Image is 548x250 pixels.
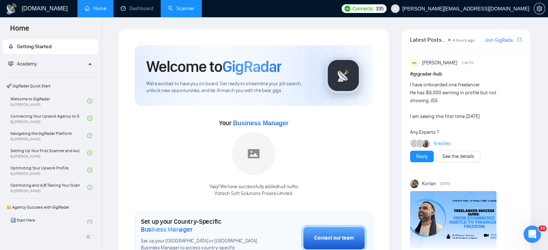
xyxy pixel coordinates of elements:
[538,226,547,231] span: 10
[534,3,545,14] button: setting
[209,183,298,197] div: Yaay! We have successfully added null null to
[422,59,457,67] span: [PERSON_NAME]
[86,233,93,240] span: double-left
[344,6,350,12] img: upwork-logo.png
[314,234,354,242] div: Contact our team
[352,5,374,13] span: Connects:
[10,162,87,178] a: Optimizing Your Upwork ProfileBy[PERSON_NAME]
[453,38,475,43] span: 4 hours ago
[10,128,87,144] a: Navigating the GigRadar PlatformBy[PERSON_NAME]
[436,151,480,162] button: See the details
[6,3,17,15] img: logo
[209,190,298,197] p: Viztech Soft Solutions Private Limited .
[410,81,499,136] div: I have onboarded one freelancer He has $9,000 earning in profile but not showing JSS I am seeing ...
[462,60,474,66] span: 2:38 PM
[3,79,97,93] span: 🚀 GigRadar Quick Start
[4,23,35,38] span: Home
[410,191,496,249] img: F09H8TEEYJG-Anthony%20James.png
[433,140,450,147] a: 4replies
[325,58,361,94] img: gigradar-logo.png
[422,140,430,147] img: Mariia Heshka
[17,44,52,50] span: Getting Started
[8,44,13,49] span: rocket
[233,119,288,127] span: Business Manager
[232,132,275,175] img: placeholder.png
[517,37,522,42] span: export
[10,93,87,109] a: Welcome to GigRadarBy[PERSON_NAME]
[17,61,37,67] span: Academy
[440,181,450,187] span: [DATE]
[416,153,428,160] a: Reply
[141,226,192,233] span: Business Manager
[517,36,522,43] a: export
[146,57,281,76] h1: Welcome to
[442,153,474,160] a: See the details
[410,59,418,67] div: MH
[10,110,87,126] a: Connecting Your Upwork Agency to GigRadarBy[PERSON_NAME]
[10,214,87,230] a: 1️⃣ Start Here
[8,61,37,67] span: Academy
[410,70,522,78] h1: # gigradar-hub
[121,5,153,12] a: dashboardDashboard
[219,119,289,127] span: Your
[410,35,446,44] span: Latest Posts from the GigRadar Community
[87,150,92,155] span: check-circle
[375,5,383,13] span: 335
[146,81,314,94] span: We're excited to have you on board. Get ready to streamline your job search, unlock new opportuni...
[10,145,87,161] a: Setting Up Your First Scanner and Auto-BidderBy[PERSON_NAME]
[87,220,92,225] span: check-circle
[87,185,92,190] span: check-circle
[87,133,92,138] span: check-circle
[534,6,545,12] span: setting
[87,116,92,121] span: check-circle
[87,99,92,104] span: check-circle
[485,36,516,44] a: Join GigRadar Slack Community
[8,61,13,66] span: fund-projection-screen
[393,6,398,11] span: user
[222,57,281,76] span: GigRadar
[410,179,419,188] img: Korlan
[3,200,97,214] span: 👑 Agency Success with GigRadar
[168,5,195,12] a: searchScanner
[524,226,541,243] iframe: Intercom live chat
[87,168,92,173] span: check-circle
[141,218,265,233] h1: Set up your Country-Specific
[85,5,106,12] a: homeHome
[422,180,436,188] span: Korlan
[3,40,98,54] li: Getting Started
[410,151,434,162] button: Reply
[534,6,545,12] a: setting
[10,179,87,195] a: Optimizing and A/B Testing Your Scanner for Better ResultsBy[PERSON_NAME]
